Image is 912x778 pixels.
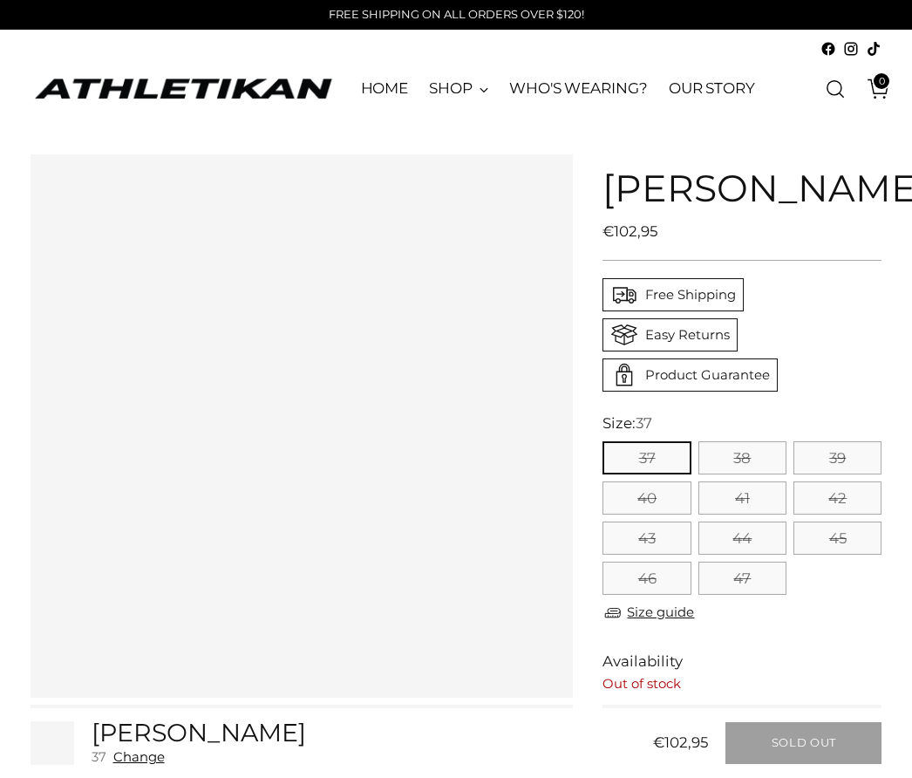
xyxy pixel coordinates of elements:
button: 47 [698,562,786,595]
span: €102,95 [602,221,657,242]
div: Easy Returns [645,325,730,345]
p: FREE SHIPPING ON ALL ORDERS OVER $120! [329,6,584,24]
span: 0 [874,73,889,89]
a: Open cart modal [854,72,889,106]
button: 40 [602,481,691,515]
button: 42 [793,481,881,515]
label: Size: [602,413,652,434]
button: 37 [602,441,691,474]
div: Product Guarantee [645,365,770,385]
button: 46 [602,562,691,595]
button: 43 [602,522,691,555]
button: 45 [793,522,881,555]
button: 38 [698,441,786,474]
a: SHOP [429,70,488,108]
button: 41 [698,481,786,515]
button: Change [113,749,165,765]
div: Free Shipping [645,285,736,304]
a: HOME [361,70,409,108]
button: 44 [698,522,786,555]
span: 37 [92,749,106,765]
span: Availability [602,651,683,672]
span: €102,95 [653,732,708,754]
a: ATHLETIKAN [31,75,336,102]
a: WHO'S WEARING? [509,70,648,108]
a: Open search modal [818,72,853,106]
span: 37 [636,414,652,432]
a: Size guide [602,602,694,624]
span: Out of stock [602,676,681,692]
button: 39 [793,441,881,474]
a: OUR STORY [669,70,755,108]
h5: [PERSON_NAME] [92,719,306,746]
h1: [PERSON_NAME] [602,168,881,209]
a: KYLE CHALMERS [31,154,573,697]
